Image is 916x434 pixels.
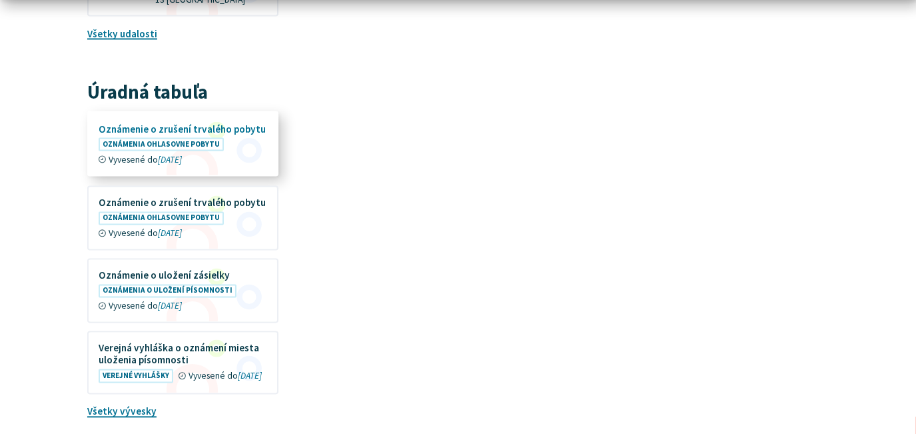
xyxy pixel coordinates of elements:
a: Všetky udalosti [87,27,157,40]
a: Oznámenie o zrušení trvalého pobytu Oznámenia ohlasovne pobytu Vyvesené do[DATE] [89,113,277,176]
a: Verejná vyhláška o oznámení miesta uloženia písomnosti Verejné vyhlášky Vyvesené do[DATE] [89,333,277,393]
a: Oznámenie o zrušení trvalého pobytu Oznámenia ohlasovne pobytu Vyvesené do[DATE] [89,187,277,250]
a: Všetky vývesky [87,405,157,418]
a: Oznámenie o uložení zásielky Oznámenia o uložení písomnosti Vyvesené do[DATE] [89,260,277,323]
h3: Úradná tabuľa [87,83,278,103]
